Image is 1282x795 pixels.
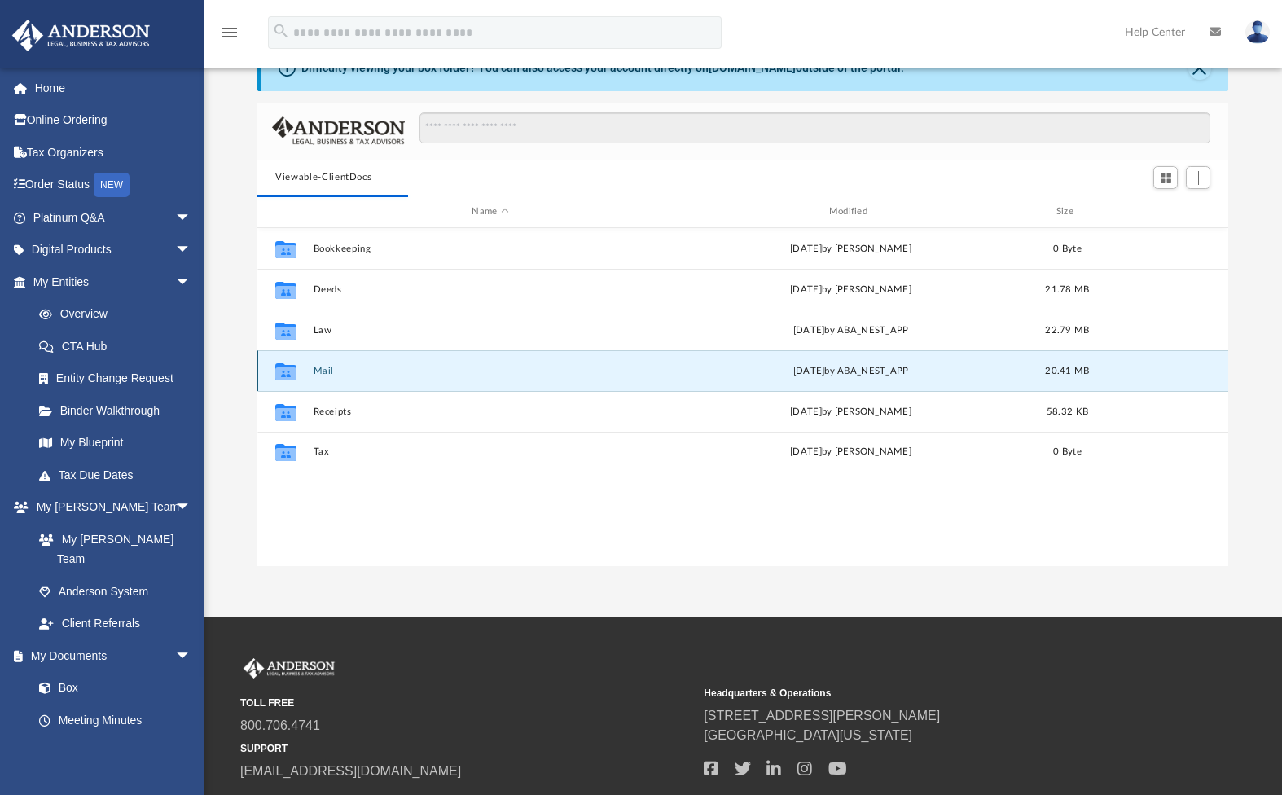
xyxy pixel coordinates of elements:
[674,446,1028,460] div: [DATE] by [PERSON_NAME]
[23,523,200,575] a: My [PERSON_NAME] Team
[1035,204,1100,219] div: Size
[1186,166,1210,189] button: Add
[314,447,667,458] button: Tax
[314,325,667,336] button: Law
[314,406,667,417] button: Receipts
[23,736,200,769] a: Forms Library
[23,362,216,395] a: Entity Change Request
[704,686,1156,701] small: Headquarters & Operations
[240,741,692,756] small: SUPPORT
[1053,244,1082,253] span: 0 Byte
[240,696,692,710] small: TOLL FREE
[11,639,208,672] a: My Documentsarrow_drop_down
[94,173,130,197] div: NEW
[674,204,1028,219] div: Modified
[175,201,208,235] span: arrow_drop_down
[314,244,667,254] button: Bookkeeping
[240,658,338,679] img: Anderson Advisors Platinum Portal
[674,242,1028,257] div: [DATE] by [PERSON_NAME]
[23,672,200,705] a: Box
[1053,448,1082,457] span: 0 Byte
[11,136,216,169] a: Tax Organizers
[175,234,208,267] span: arrow_drop_down
[175,266,208,299] span: arrow_drop_down
[674,405,1028,419] div: [DATE] by [PERSON_NAME]
[674,323,1028,338] div: [DATE] by ABA_NEST_APP
[23,575,208,608] a: Anderson System
[11,201,216,234] a: Platinum Q&Aarrow_drop_down
[175,491,208,525] span: arrow_drop_down
[1046,326,1090,335] span: 22.79 MB
[1107,204,1221,219] div: id
[220,23,239,42] i: menu
[23,704,208,736] a: Meeting Minutes
[11,104,216,137] a: Online Ordering
[175,639,208,673] span: arrow_drop_down
[674,364,1028,379] div: [DATE] by ABA_NEST_APP
[240,764,461,778] a: [EMAIL_ADDRESS][DOMAIN_NAME]
[314,284,667,295] button: Deeds
[23,330,216,362] a: CTA Hub
[23,298,216,331] a: Overview
[419,112,1210,143] input: Search files and folders
[1245,20,1270,44] img: User Pic
[257,228,1228,565] div: grid
[265,204,305,219] div: id
[1047,407,1088,416] span: 58.32 KB
[674,283,1028,297] div: [DATE] by [PERSON_NAME]
[220,31,239,42] a: menu
[11,169,216,202] a: Order StatusNEW
[1153,166,1178,189] button: Switch to Grid View
[1046,367,1090,376] span: 20.41 MB
[23,459,216,491] a: Tax Due Dates
[11,266,216,298] a: My Entitiesarrow_drop_down
[11,72,216,104] a: Home
[23,394,216,427] a: Binder Walkthrough
[704,728,912,742] a: [GEOGRAPHIC_DATA][US_STATE]
[275,170,371,185] button: Viewable-ClientDocs
[11,234,216,266] a: Digital Productsarrow_drop_down
[23,608,208,640] a: Client Referrals
[7,20,155,51] img: Anderson Advisors Platinum Portal
[1046,285,1090,294] span: 21.78 MB
[240,718,320,732] a: 800.706.4741
[313,204,667,219] div: Name
[704,709,940,723] a: [STREET_ADDRESS][PERSON_NAME]
[23,427,208,459] a: My Blueprint
[272,22,290,40] i: search
[314,366,667,376] button: Mail
[11,491,208,524] a: My [PERSON_NAME] Teamarrow_drop_down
